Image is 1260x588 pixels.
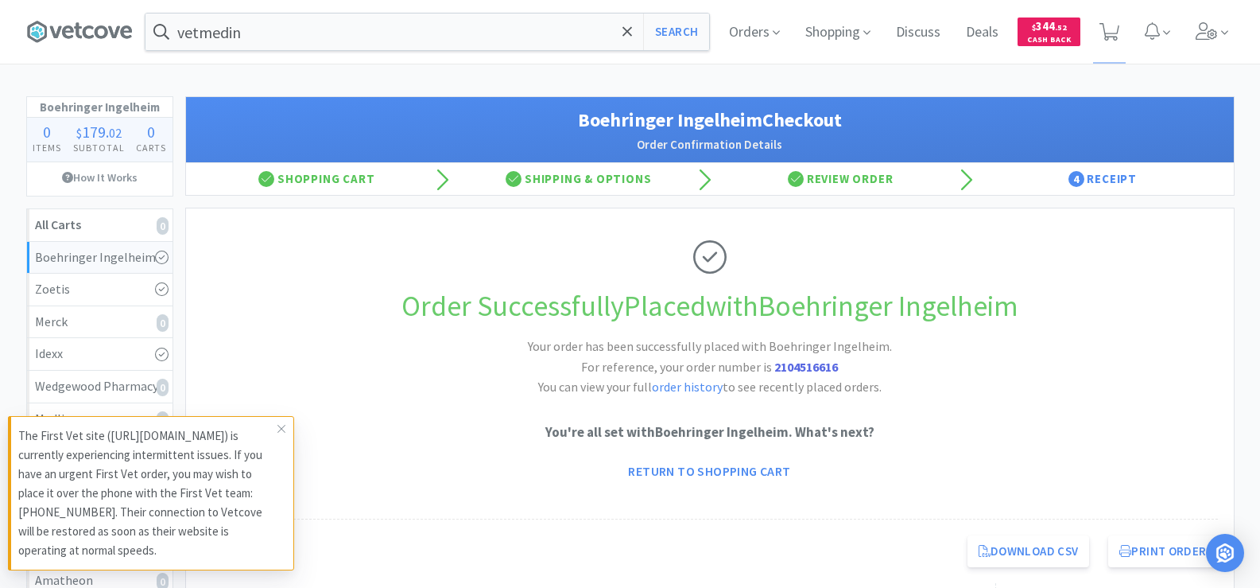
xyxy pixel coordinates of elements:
div: Boehringer Ingelheim [35,247,165,268]
a: Download CSV [967,535,1090,567]
span: 344 [1032,18,1067,33]
span: Cash Back [1027,36,1071,46]
strong: 2104516616 [774,359,838,375]
button: Search [643,14,709,50]
a: Zoetis [27,274,173,306]
span: 4 [1068,171,1084,187]
i: 0 [157,379,169,396]
button: Print Order [1108,535,1217,567]
a: Merck0 [27,306,173,339]
span: $ [76,125,82,141]
a: Wedgewood Pharmacy0 [27,371,173,403]
a: Boehringer Ingelheim [27,242,173,275]
div: Wedgewood Pharmacy [35,376,165,397]
a: Deals [960,25,1005,40]
i: 0 [157,411,169,429]
span: 179 [82,122,106,142]
input: Search by item, sku, manufacturer, ingredient, size... [145,14,709,50]
h2: Your order has been successfully placed with Boehringer Ingelheim. You can view your full to see ... [471,337,948,398]
div: Idexx [35,344,165,364]
div: Review Order [710,163,972,195]
div: Shipping & Options [448,163,710,195]
a: Return to Shopping Cart [617,455,801,487]
div: Shopping Cart [186,163,448,195]
span: 02 [109,125,122,141]
span: 0 [43,122,51,142]
a: $344.52Cash Back [1018,10,1080,53]
h1: Boehringer Ingelheim Checkout [202,105,1218,135]
a: How It Works [27,162,173,193]
div: Merck [35,312,165,333]
h4: Carts [130,140,173,155]
h4: Subtotal [67,140,130,155]
i: 0 [157,217,169,235]
span: . 52 [1055,22,1067,33]
h4: Items [27,140,68,155]
span: 0 [147,122,155,142]
h1: Boehringer Ingelheim [27,97,173,118]
div: Open Intercom Messenger [1206,534,1244,572]
span: For reference, your order number is [581,359,838,375]
p: The First Vet site ([URL][DOMAIN_NAME]) is currently experiencing intermittent issues. If you hav... [18,426,277,560]
h2: Order Confirmation Details [202,135,1218,154]
a: Idexx [27,338,173,371]
p: You're all set with Boehringer Ingelheim . What's next? [202,422,1218,443]
a: Discuss [890,25,947,40]
span: $ [1032,22,1036,33]
div: Zoetis [35,279,165,300]
div: . [67,124,130,140]
div: Medline [35,409,165,430]
a: Medline0 [27,403,173,436]
div: Receipt [971,163,1234,195]
i: 0 [157,314,169,332]
h1: Order Successfully Placed with Boehringer Ingelheim [202,283,1218,329]
strong: All Carts [35,216,81,232]
a: order history [652,379,723,395]
a: All Carts0 [27,209,173,242]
